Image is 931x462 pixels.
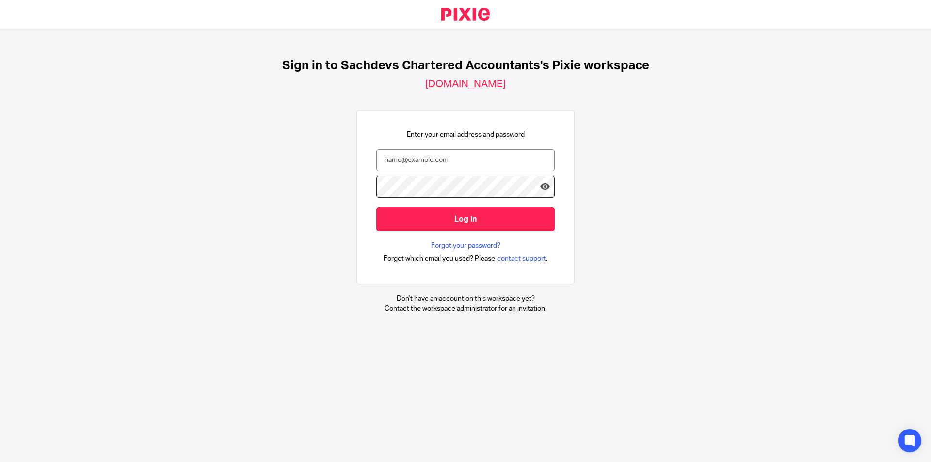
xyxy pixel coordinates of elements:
[385,294,546,303] p: Don't have an account on this workspace yet?
[385,304,546,314] p: Contact the workspace administrator for an invitation.
[425,78,506,91] h2: [DOMAIN_NAME]
[282,58,649,73] h1: Sign in to Sachdevs Chartered Accountants's Pixie workspace
[384,254,495,264] span: Forgot which email you used? Please
[376,207,555,231] input: Log in
[431,241,500,251] a: Forgot your password?
[376,149,555,171] input: name@example.com
[497,254,546,264] span: contact support
[384,253,548,264] div: .
[407,130,525,140] p: Enter your email address and password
